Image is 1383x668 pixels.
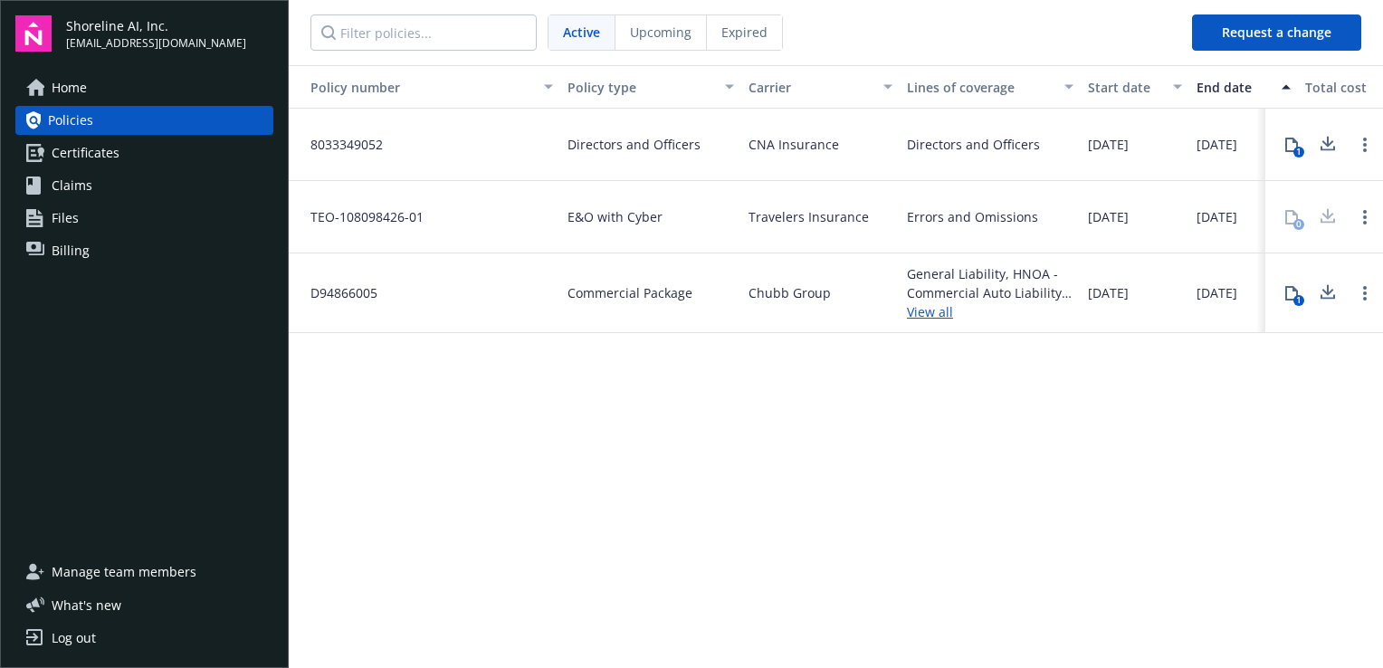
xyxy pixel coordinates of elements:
span: Policies [48,106,93,135]
span: Commercial Package [568,283,692,302]
span: Files [52,204,79,233]
span: E&O with Cyber [568,207,663,226]
span: TEO-108098426-01 [296,207,424,226]
div: Carrier [749,78,873,97]
a: Manage team members [15,558,273,587]
span: 8033349052 [296,135,383,154]
button: End date [1189,65,1298,109]
span: What ' s new [52,596,121,615]
img: navigator-logo.svg [15,15,52,52]
span: [DATE] [1197,283,1237,302]
div: Start date [1088,78,1162,97]
div: Policy number [296,78,533,97]
span: CNA Insurance [749,135,839,154]
button: 1 [1273,275,1310,311]
span: Manage team members [52,558,196,587]
span: Active [563,23,600,42]
span: Travelers Insurance [749,207,869,226]
span: Certificates [52,138,119,167]
span: [DATE] [1197,207,1237,226]
div: Policy type [568,78,714,97]
a: Billing [15,236,273,265]
button: Policy type [560,65,741,109]
a: Policies [15,106,273,135]
span: Shoreline AI, Inc. [66,16,246,35]
span: Upcoming [630,23,691,42]
button: Request a change [1192,14,1361,51]
button: What's new [15,596,150,615]
div: Lines of coverage [907,78,1054,97]
span: Directors and Officers [568,135,701,154]
span: [DATE] [1088,207,1129,226]
span: Chubb Group [749,283,831,302]
span: [DATE] [1088,135,1129,154]
span: Claims [52,171,92,200]
a: Files [15,204,273,233]
span: [EMAIL_ADDRESS][DOMAIN_NAME] [66,35,246,52]
button: Shoreline AI, Inc.[EMAIL_ADDRESS][DOMAIN_NAME] [66,15,273,52]
a: Claims [15,171,273,200]
button: Start date [1081,65,1189,109]
span: [DATE] [1088,283,1129,302]
div: Directors and Officers [907,135,1040,154]
button: 1 [1273,127,1310,163]
div: General Liability, HNOA - Commercial Auto Liability, Commercial Property [907,264,1073,302]
button: Lines of coverage [900,65,1081,109]
div: End date [1197,78,1271,97]
a: Certificates [15,138,273,167]
div: Log out [52,624,96,653]
span: Home [52,73,87,102]
a: Open options [1354,282,1376,304]
a: Open options [1354,134,1376,156]
button: Carrier [741,65,900,109]
div: Errors and Omissions [907,207,1038,226]
div: 1 [1293,295,1304,306]
a: Open options [1354,206,1376,228]
div: 1 [1293,147,1304,157]
a: View all [907,302,1073,321]
span: D94866005 [296,283,377,302]
div: Toggle SortBy [296,78,533,97]
input: Filter policies... [310,14,537,51]
span: Billing [52,236,90,265]
span: [DATE] [1197,135,1237,154]
a: Home [15,73,273,102]
span: Expired [721,23,768,42]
